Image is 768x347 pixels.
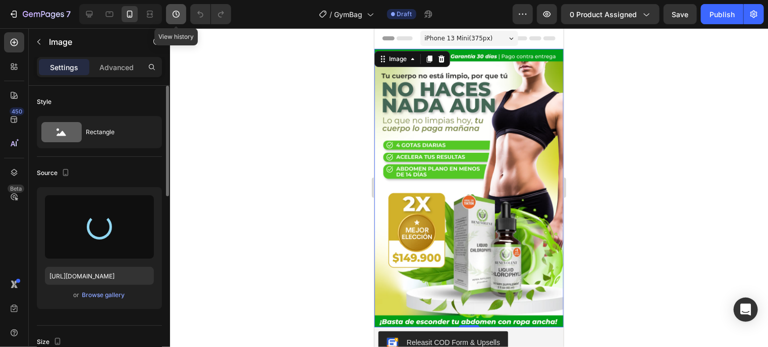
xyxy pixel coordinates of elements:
[50,62,78,73] p: Settings
[74,289,80,301] span: or
[45,267,154,285] input: https://example.com/image.jpg
[99,62,134,73] p: Advanced
[66,8,71,20] p: 7
[12,309,24,321] img: CKKYs5695_ICEAE=.webp
[4,303,134,327] button: Releasit COD Form & Upsells
[561,4,660,24] button: 0 product assigned
[4,4,75,24] button: 7
[397,10,412,19] span: Draft
[701,4,743,24] button: Publish
[32,309,126,320] div: Releasit COD Form & Upsells
[8,185,24,193] div: Beta
[86,121,147,144] div: Rectangle
[330,9,333,20] span: /
[734,298,758,322] div: Open Intercom Messenger
[664,4,697,24] button: Save
[82,291,125,300] div: Browse gallery
[10,107,24,115] div: 450
[82,290,126,300] button: Browse gallery
[709,9,735,20] div: Publish
[335,9,363,20] span: GymBag
[570,9,637,20] span: 0 product assigned
[374,28,564,347] iframe: Design area
[37,97,51,106] div: Style
[190,4,231,24] div: Undo/Redo
[37,166,72,180] div: Source
[672,10,689,19] span: Save
[49,36,135,48] p: Image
